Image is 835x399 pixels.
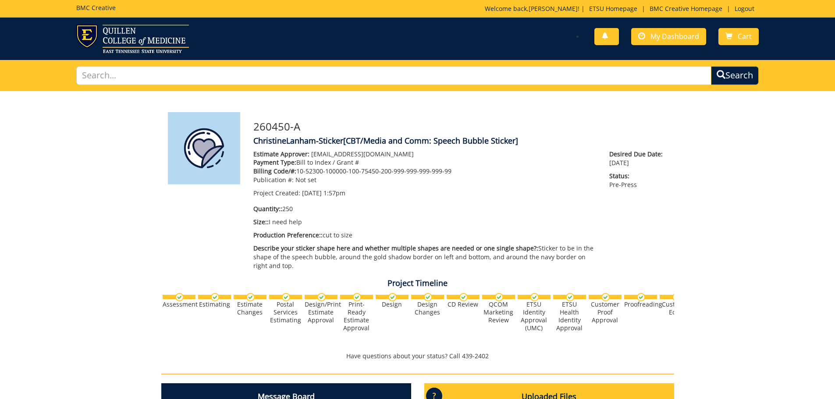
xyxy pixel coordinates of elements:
[609,172,667,189] p: Pre-Press
[253,205,282,213] span: Quantity::
[589,300,622,324] div: Customer Proof Approval
[253,167,296,175] span: Billing Code/#:
[161,279,674,288] h4: Project Timeline
[485,4,759,13] p: Welcome back, ! | | |
[253,137,668,145] h4: ChristineLanham-Sticker
[609,172,667,180] span: Status:
[730,4,759,13] a: Logout
[637,293,645,301] img: checkmark
[253,231,597,240] p: cut to size
[253,167,597,176] p: 10-52300-100000-100-75450-200-999-999-999-999-99
[253,150,309,158] span: Estimate Approver:
[495,293,503,301] img: checkmark
[253,205,597,213] p: 250
[609,150,667,159] span: Desired Due Date:
[711,66,759,85] button: Search
[459,293,468,301] img: checkmark
[253,244,597,270] p: Sticker to be in the shape of the speech bubble, around the gold shadow border on left and bottom...
[609,150,667,167] p: [DATE]
[718,28,759,45] a: Cart
[253,244,538,252] span: Describe your sticker shape here and whether multiple shapes are needed or one single shape?:
[553,300,586,332] div: ETSU Health Identity Approval
[211,293,219,301] img: checkmark
[601,293,610,301] img: checkmark
[253,158,597,167] p: Bill to Index / Grant #
[76,66,712,85] input: Search...
[650,32,699,41] span: My Dashboard
[738,32,752,41] span: Cart
[76,25,189,53] img: ETSU logo
[530,293,539,301] img: checkmark
[529,4,578,13] a: [PERSON_NAME]
[631,28,706,45] a: My Dashboard
[317,293,326,301] img: checkmark
[253,189,300,197] span: Project Created:
[482,300,515,324] div: QCOM Marketing Review
[302,189,345,197] span: [DATE] 1:57pm
[295,176,316,184] span: Not set
[447,300,480,308] div: CD Review
[340,300,373,332] div: Print-Ready Estimate Approval
[198,300,231,308] div: Estimating
[660,300,693,316] div: Customer Edits
[253,218,269,226] span: Size::
[175,293,184,301] img: checkmark
[76,4,116,11] h5: BMC Creative
[269,300,302,324] div: Postal Services Estimating
[585,4,642,13] a: ETSU Homepage
[566,293,574,301] img: checkmark
[645,4,727,13] a: BMC Creative Homepage
[343,135,518,146] span: [CBT/Media and Comm: Speech Bubble Sticker]
[424,293,432,301] img: checkmark
[234,300,266,316] div: Estimate Changes
[246,293,255,301] img: checkmark
[282,293,290,301] img: checkmark
[353,293,361,301] img: checkmark
[253,218,597,226] p: I need help
[161,352,674,360] p: Have questions about your status? Call 439-2402
[253,231,323,239] span: Production Preference::
[253,150,597,159] p: [EMAIL_ADDRESS][DOMAIN_NAME]
[305,300,338,324] div: Design/Print Estimate Approval
[624,300,657,308] div: Proofreading
[253,158,296,166] span: Payment Type:
[411,300,444,316] div: Design Changes
[388,293,397,301] img: checkmark
[168,112,240,184] img: Product featured image
[163,300,195,308] div: Assessment
[376,300,409,308] div: Design
[253,121,668,132] h3: 260450-A
[672,293,681,301] img: checkmark
[518,300,551,332] div: ETSU Identity Approval (UMC)
[253,176,294,184] span: Publication #:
